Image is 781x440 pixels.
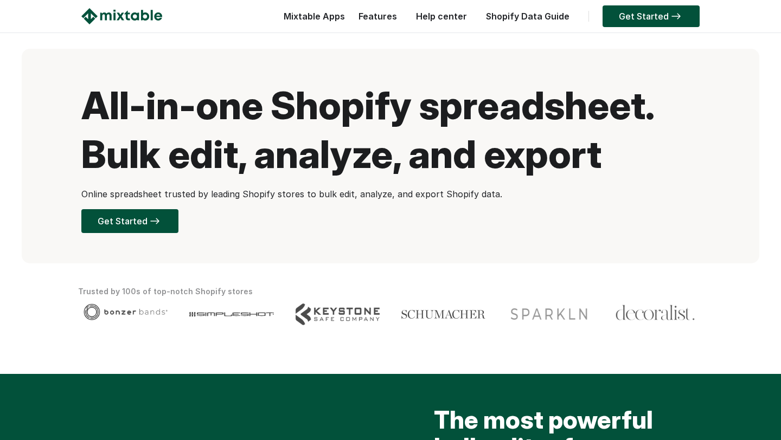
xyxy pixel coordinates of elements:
[81,8,162,24] img: Mixtable logo
[81,187,700,200] p: Online spreadsheet trusted by leading Shopify stores to bulk edit, analyze, and export Shopify data.
[81,209,178,233] a: Get Started
[401,303,485,325] img: Client logo
[507,303,591,325] img: Client logo
[411,11,472,22] a: Help center
[615,303,695,322] img: Client logo
[278,8,345,30] div: Mixtable Apps
[78,285,703,298] div: Trusted by 100s of top-notch Shopify stores
[481,11,575,22] a: Shopify Data Guide
[84,303,168,320] img: Client logo
[81,81,700,179] h1: All-in-one Shopify spreadsheet. Bulk edit, analyze, and export
[353,11,402,22] a: Features
[148,218,162,224] img: arrow-right.svg
[669,13,683,20] img: arrow-right.svg
[189,303,273,325] img: Client logo
[603,5,700,27] a: Get Started
[296,303,380,325] img: Client logo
